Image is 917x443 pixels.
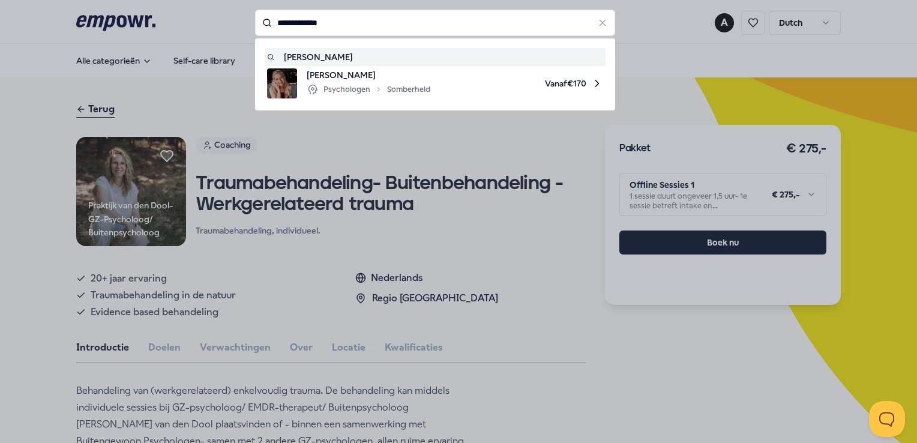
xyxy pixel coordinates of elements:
span: Vanaf € 170 [440,68,603,98]
iframe: Help Scout Beacon - Open [869,401,905,437]
a: product image[PERSON_NAME]PsychologenSomberheidVanaf€170 [267,68,603,98]
a: [PERSON_NAME] [267,50,603,64]
div: Psychologen Somberheid [307,82,430,97]
img: product image [267,68,297,98]
input: Search for products, categories or subcategories [255,10,615,36]
span: [PERSON_NAME] [307,68,430,82]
